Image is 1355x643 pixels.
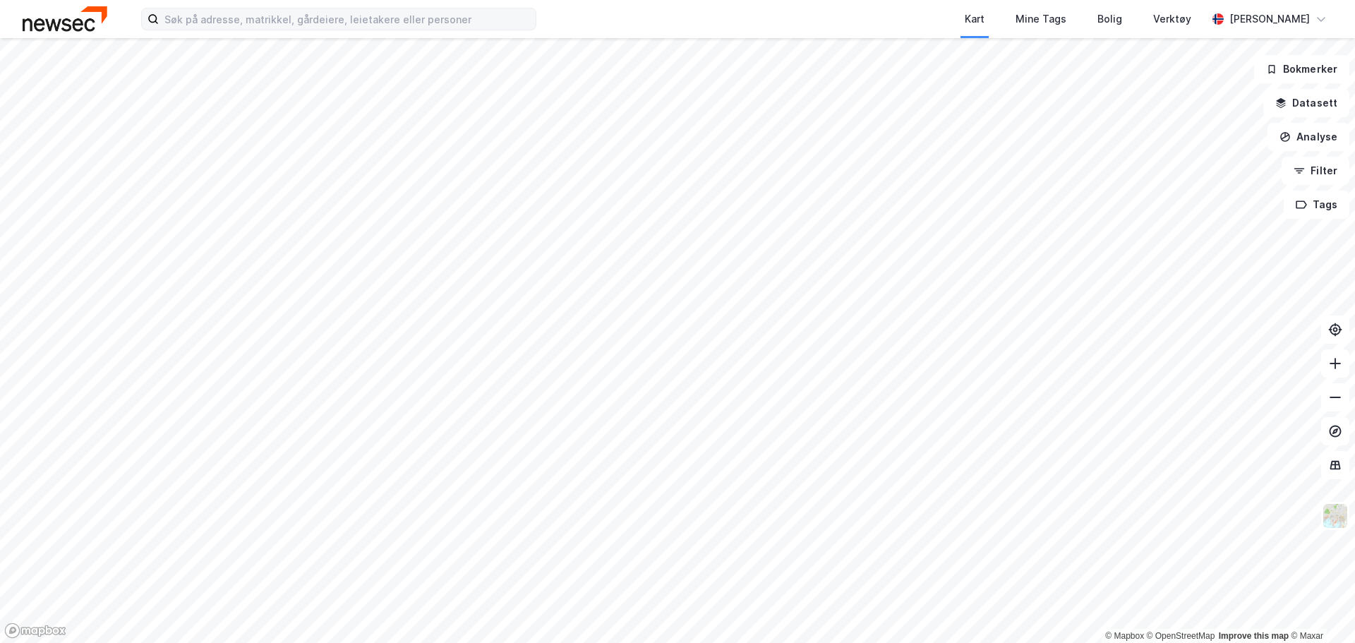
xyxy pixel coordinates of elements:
div: Bolig [1097,11,1122,28]
div: Mine Tags [1016,11,1066,28]
div: Kart [965,11,984,28]
div: [PERSON_NAME] [1229,11,1310,28]
div: Verktøy [1153,11,1191,28]
iframe: Chat Widget [1284,575,1355,643]
div: Kontrollprogram for chat [1284,575,1355,643]
img: newsec-logo.f6e21ccffca1b3a03d2d.png [23,6,107,31]
input: Søk på adresse, matrikkel, gårdeiere, leietakere eller personer [159,8,536,30]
